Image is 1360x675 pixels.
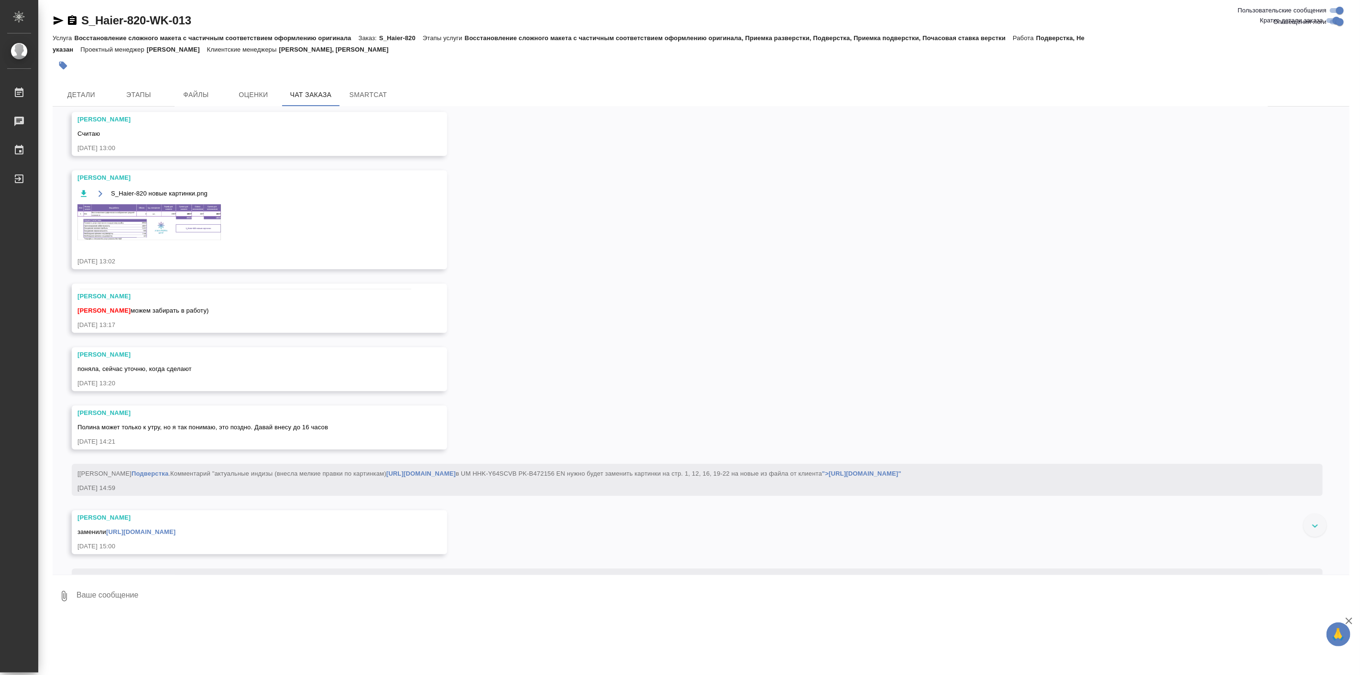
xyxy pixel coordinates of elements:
[77,257,414,266] div: [DATE] 13:02
[77,187,89,199] button: Скачать
[132,470,168,477] a: Подверстка
[53,55,74,76] button: Добавить тэг
[106,528,175,535] a: [URL][DOMAIN_NAME]
[1013,34,1036,42] p: Работа
[77,307,131,314] span: [PERSON_NAME]
[288,89,334,101] span: Чат заказа
[386,470,456,477] a: [URL][DOMAIN_NAME]
[77,408,414,418] div: [PERSON_NAME]
[66,15,78,26] button: Скопировать ссылку
[77,350,414,359] div: [PERSON_NAME]
[81,14,191,27] a: S_Haier-820-WK-013
[53,15,64,26] button: Скопировать ссылку для ЯМессенджера
[77,542,414,551] div: [DATE] 15:00
[359,34,379,42] p: Заказ:
[77,130,100,137] span: Считаю
[77,173,414,183] div: [PERSON_NAME]
[77,115,414,124] div: [PERSON_NAME]
[77,204,221,240] img: S_Haier-820 новые картинки.png
[1330,624,1347,644] span: 🙏
[1273,17,1327,27] span: Оповещения-логи
[465,34,1013,42] p: Восстановление сложного макета с частичным соответствием оформлению оригинала, Приемка разверстки...
[94,187,106,199] button: Открыть на драйве
[80,46,146,53] p: Проектный менеджер
[53,34,74,42] p: Услуга
[379,34,423,42] p: S_Haier-820
[77,424,328,431] span: Полина может только к утру, но я так понимаю, это поздно. Давай внесу до 16 часов
[279,46,395,53] p: [PERSON_NAME], [PERSON_NAME]
[77,292,414,301] div: [PERSON_NAME]
[58,89,104,101] span: Детали
[1327,622,1350,646] button: 🙏
[173,89,219,101] span: Файлы
[77,143,414,153] div: [DATE] 13:00
[74,34,358,42] p: Восстановление сложного макета с частичным соответствием оформлению оригинала
[77,513,414,523] div: [PERSON_NAME]
[207,46,279,53] p: Клиентские менеджеры
[77,528,175,535] span: заменили
[170,470,901,477] span: Комментарий "актуальные индизы (внесла мелкие правки по картинкам) в UM HHK-Y64SCVB PK-B472156 EN...
[822,470,901,477] a: ">[URL][DOMAIN_NAME]"
[423,34,465,42] p: Этапы услуги
[77,307,209,314] span: можем забирать в работу)
[111,189,208,198] span: S_Haier-820 новые картинки.png
[77,379,414,388] div: [DATE] 13:20
[1238,6,1327,15] span: Пользовательские сообщения
[77,437,414,446] div: [DATE] 14:21
[230,89,276,101] span: Оценки
[116,89,162,101] span: Этапы
[345,89,391,101] span: SmartCat
[77,365,192,372] span: поняла, сейчас уточню, когда сделают
[77,483,1289,493] div: [DATE] 14:59
[147,46,207,53] p: [PERSON_NAME]
[77,320,414,330] div: [DATE] 13:17
[77,470,901,477] span: [[PERSON_NAME] .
